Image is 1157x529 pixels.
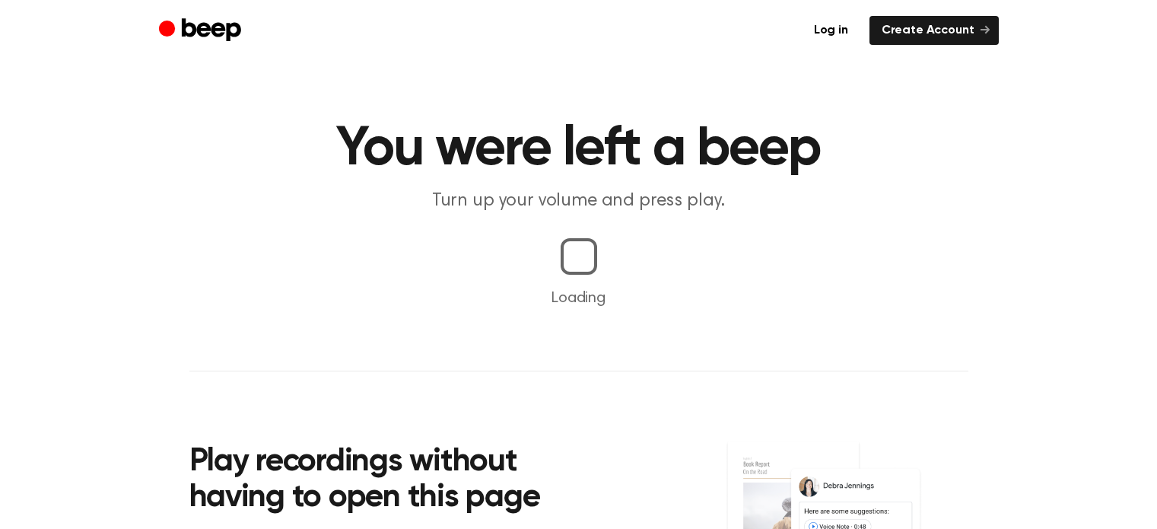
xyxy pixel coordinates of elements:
[869,16,999,45] a: Create Account
[189,122,968,177] h1: You were left a beep
[159,16,245,46] a: Beep
[802,16,860,45] a: Log in
[18,287,1139,310] p: Loading
[287,189,871,214] p: Turn up your volume and press play.
[189,445,599,517] h2: Play recordings without having to open this page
